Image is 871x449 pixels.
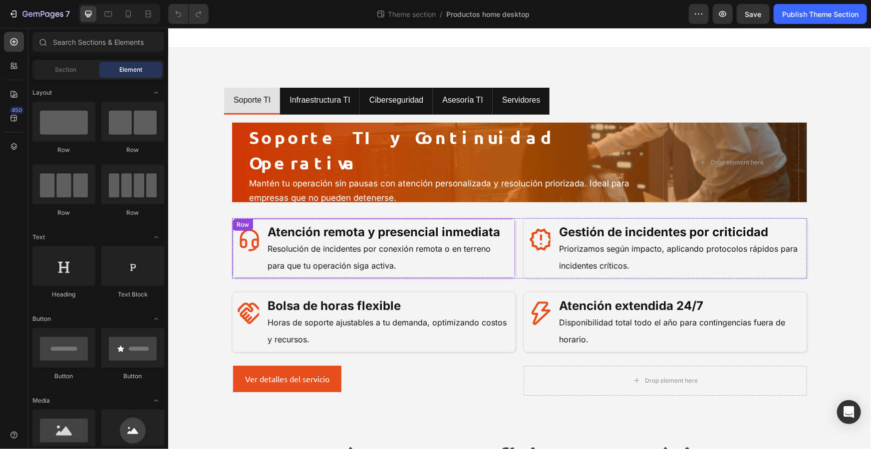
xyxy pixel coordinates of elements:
span: Section [55,65,77,74]
div: Text Block [101,290,164,299]
div: Row [32,146,95,154]
span: Mantén tu operación sin pausas con atención personalizada y resolución priorizada. Ideal para emp... [81,150,464,175]
p: 7 [65,8,70,20]
p: Ciberseguridad [201,65,256,80]
strong: Atención remota y presencial inmediata [100,197,332,211]
span: Toggle open [148,393,164,409]
strong: Gestión de incidentes por criticidad [391,197,600,211]
div: Button [32,372,95,381]
div: Publish Theme Section [782,9,859,19]
span: / [440,9,442,19]
span: Priorizamos según impacto, aplicando protocolos rápidos para incidentes críticos. [391,216,630,243]
span: Horas de soporte ajustables a tu demanda, optimizando costos y recursos. [100,290,339,316]
div: Open Intercom Messenger [837,400,861,424]
span: Resolución de incidentes por conexión remota o en terreno para que tu operación siga activa. [100,216,323,243]
span: Productos home desktop [446,9,530,19]
a: Ver detalles del servicio [65,338,173,364]
span: Media [32,396,50,405]
span: Button [32,314,51,323]
div: Row [101,208,164,217]
button: Save [737,4,770,24]
p: Ver detalles del servicio [77,344,161,358]
div: 450 [9,106,24,114]
strong: Soporte TI y Continuidad Operativa [81,99,388,146]
span: Toggle open [148,85,164,101]
strong: Números que reflejan nuestro éxito [157,414,546,443]
span: Toggle open [148,229,164,245]
input: Search Sections & Elements [32,32,164,52]
button: Publish Theme Section [774,4,867,24]
strong: Bolsa de horas flexible [100,271,233,285]
span: Save [745,10,762,18]
span: Disponibilidad total todo el año para contingencias fuera de horario. [391,290,617,316]
div: Drop element here [477,349,530,357]
button: 7 [4,4,74,24]
p: Servidores [334,65,372,80]
span: Layout [32,88,52,97]
span: Theme section [386,9,438,19]
div: Row [32,208,95,217]
div: Row [101,146,164,154]
p: Asesoría TI [274,65,315,80]
div: Row [66,192,83,201]
span: Text [32,233,45,242]
span: Toggle open [148,311,164,327]
div: Undo/Redo [168,4,209,24]
span: Element [119,65,142,74]
div: Drop element here [543,131,595,139]
strong: Atención extendida 24/7 [391,271,536,285]
iframe: Design area [168,28,871,449]
div: Heading [32,290,95,299]
div: Button [101,372,164,381]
